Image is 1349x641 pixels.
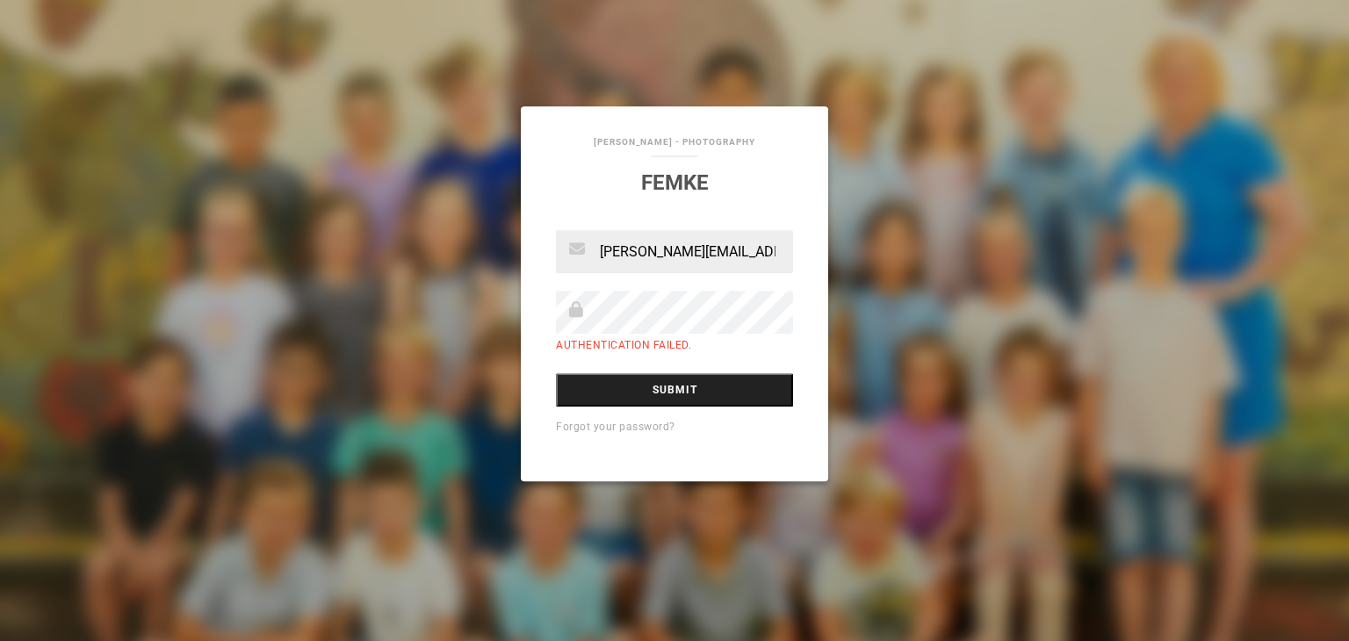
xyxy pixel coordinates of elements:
input: Email [556,230,793,273]
label: Authentication failed. [556,339,691,351]
a: Femke [641,170,709,195]
a: Forgot your password? [556,421,675,433]
a: [PERSON_NAME] - Photography [594,137,755,147]
input: Submit [556,373,793,407]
